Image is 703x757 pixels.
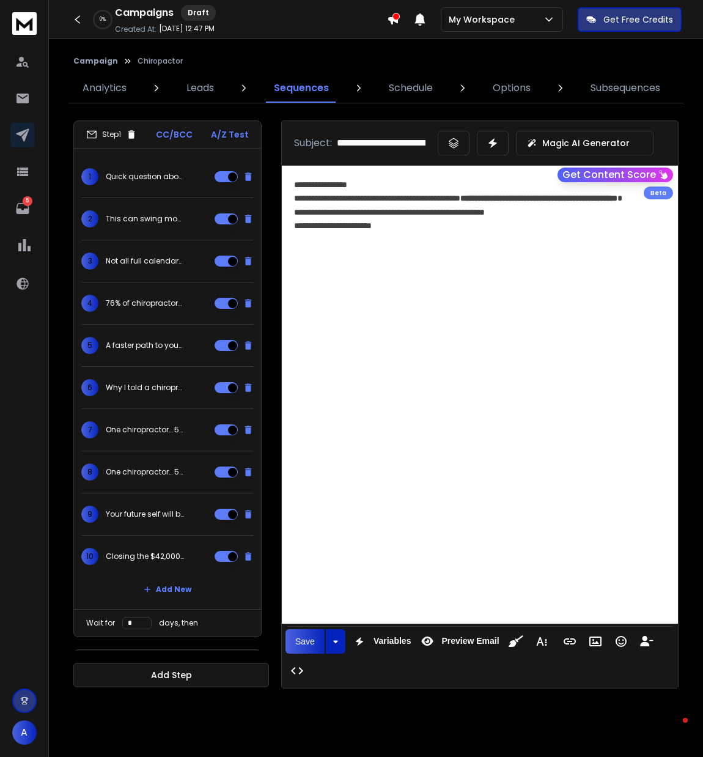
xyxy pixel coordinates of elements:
span: 9 [81,506,98,523]
p: This can swing monthly revenue by 8 patients… [106,214,184,224]
p: Options [493,81,531,95]
span: 3 [81,253,98,270]
a: Sequences [267,73,336,103]
button: Get Content Score [558,168,673,182]
button: Variables [348,629,414,654]
p: [DATE] 12:47 PM [159,24,215,34]
p: days, then [159,618,198,628]
span: 8 [81,463,98,481]
p: Magic AI Generator [542,137,630,149]
button: Campaign [73,56,118,66]
p: Not all full calendars are created equal… [106,256,184,266]
p: One chiropractor… 5 minutes… big results [106,467,184,477]
p: Created At: [115,24,156,34]
button: Insert Link (Ctrl+K) [558,629,581,654]
a: Options [485,73,538,103]
p: Closing the $42,000 gap in most practices [106,552,184,561]
p: Subsequences [591,81,660,95]
button: Code View [285,659,309,683]
span: 4 [81,295,98,312]
img: logo [12,12,37,35]
p: Sequences [274,81,329,95]
button: Magic AI Generator [516,131,653,155]
p: Why I told a chiropractor to pause all their ads… [106,383,184,393]
iframe: Intercom live chat [658,715,688,744]
button: Add Step [73,663,269,687]
button: Insert Image (Ctrl+P) [584,629,607,654]
p: Subject: [294,136,332,150]
div: Step 1 [86,129,137,140]
div: Beta [644,186,673,199]
button: Save [285,629,325,654]
span: 7 [81,421,98,438]
button: A [12,720,37,745]
p: Your future self will be glad you read this… [106,509,184,519]
a: Schedule [381,73,440,103]
a: Analytics [75,73,134,103]
button: Get Free Credits [578,7,682,32]
p: 0 % [100,16,106,23]
a: Subsequences [583,73,668,103]
p: One chiropractor… 5 minutes… big results [106,425,184,435]
p: Get Free Credits [603,13,673,26]
p: CC/BCC [156,128,193,141]
li: Step1CC/BCCA/Z Test1Quick question about your 3PMs…2This can swing monthly revenue by 8 patients…... [73,120,262,637]
p: Wait for [86,618,115,628]
span: 5 [81,337,98,354]
p: 5 [23,196,32,206]
span: 2 [81,210,98,227]
span: Preview Email [439,636,501,646]
span: Variables [371,636,414,646]
button: Preview Email [416,629,501,654]
p: My Workspace [449,13,520,26]
p: Schedule [389,81,433,95]
span: 10 [81,548,98,565]
p: A/Z Test [211,128,249,141]
span: 6 [81,379,98,396]
p: 76% of chiropractors are leaving money on the table [106,298,184,308]
span: 1 [81,168,98,185]
button: Emoticons [609,629,633,654]
p: Analytics [83,81,127,95]
a: Leads [179,73,221,103]
p: Quick question about your 3PMs… [106,172,184,182]
p: Leads [186,81,214,95]
h1: Campaigns [115,6,174,20]
p: Chiropactor [138,56,183,66]
button: Insert Unsubscribe Link [635,629,658,654]
a: 5 [10,196,35,221]
button: More Text [530,629,553,654]
p: A faster path to your practice exit plan [106,341,184,350]
button: Clean HTML [504,629,528,654]
button: Add New [134,577,201,602]
div: Draft [181,5,216,21]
